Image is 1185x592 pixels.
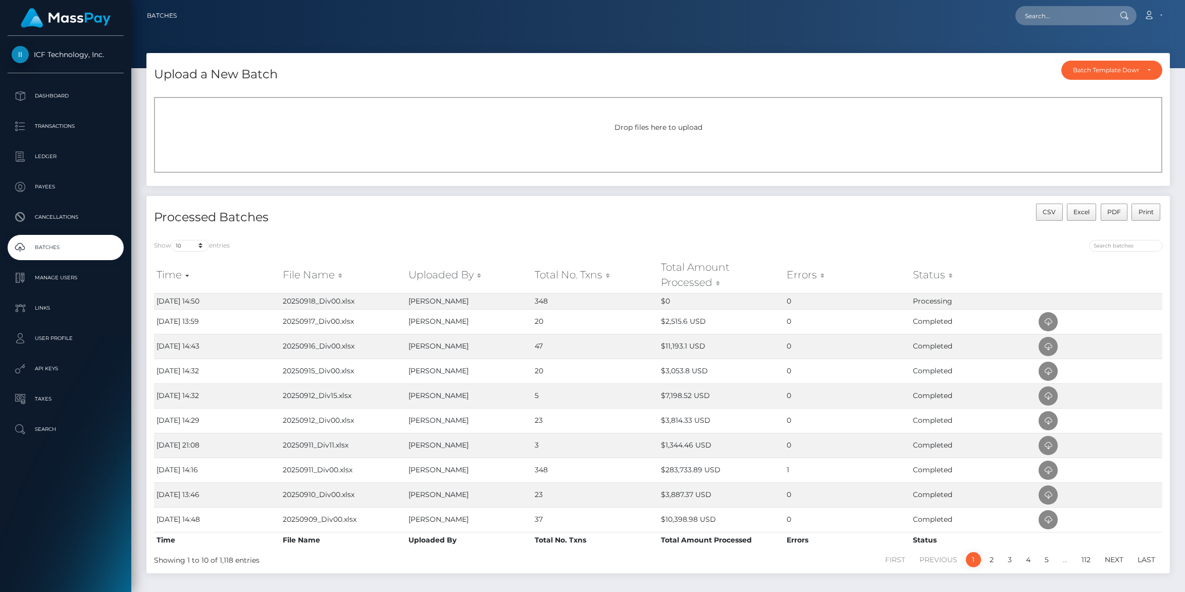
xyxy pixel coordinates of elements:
td: 0 [784,433,910,458]
td: [DATE] 13:59 [154,309,280,334]
th: Time: activate to sort column ascending [154,257,280,293]
p: User Profile [12,331,120,346]
p: Dashboard [12,88,120,104]
td: Completed [910,359,1037,383]
a: Cancellations [8,205,124,230]
td: [DATE] 14:48 [154,507,280,532]
td: [PERSON_NAME] [406,293,532,309]
td: Completed [910,383,1037,408]
td: 0 [784,359,910,383]
td: [PERSON_NAME] [406,433,532,458]
td: [PERSON_NAME] [406,458,532,482]
td: Completed [910,482,1037,507]
td: [DATE] 21:08 [154,433,280,458]
td: Completed [910,458,1037,482]
a: 4 [1020,552,1036,567]
td: 0 [784,383,910,408]
th: Errors [784,532,910,548]
p: Transactions [12,119,120,134]
th: Time [154,532,280,548]
td: [DATE] 14:29 [154,408,280,433]
th: Total No. Txns [532,532,658,548]
td: 20250918_Div00.xlsx [280,293,406,309]
h4: Processed Batches [154,209,651,226]
a: Next [1099,552,1129,567]
a: Manage Users [8,265,124,290]
p: Payees [12,179,120,194]
td: $3,814.33 USD [658,408,785,433]
td: [DATE] 14:43 [154,334,280,359]
td: 20 [532,359,658,383]
p: API Keys [12,361,120,376]
span: Drop files here to upload [614,123,702,132]
td: [DATE] 14:16 [154,458,280,482]
td: [PERSON_NAME] [406,334,532,359]
td: 20250911_Div00.xlsx [280,458,406,482]
p: Cancellations [12,210,120,225]
img: ICF Technology, Inc. [12,46,29,63]
img: MassPay Logo [21,8,111,28]
th: Errors: activate to sort column ascending [784,257,910,293]
th: Total Amount Processed: activate to sort column ascending [658,257,785,293]
p: Ledger [12,149,120,164]
td: [DATE] 14:32 [154,383,280,408]
td: 23 [532,408,658,433]
p: Manage Users [12,270,120,285]
a: Links [8,295,124,321]
div: Batch Template Download [1073,66,1139,74]
td: 20 [532,309,658,334]
td: [PERSON_NAME] [406,383,532,408]
th: Total No. Txns: activate to sort column ascending [532,257,658,293]
td: $11,193.1 USD [658,334,785,359]
td: 20250912_Div00.xlsx [280,408,406,433]
input: Search batches [1089,240,1162,252]
td: Completed [910,433,1037,458]
td: 37 [532,507,658,532]
td: [DATE] 14:50 [154,293,280,309]
span: Print [1139,208,1154,216]
select: Showentries [171,240,209,252]
td: Completed [910,408,1037,433]
td: 0 [784,507,910,532]
td: $1,344.46 USD [658,433,785,458]
th: Total Amount Processed [658,532,785,548]
td: 20250912_Div15.xlsx [280,383,406,408]
a: Batches [147,5,177,26]
td: 0 [784,408,910,433]
td: Processing [910,293,1037,309]
p: Links [12,301,120,316]
td: 3 [532,433,658,458]
h4: Upload a New Batch [154,66,278,83]
button: PDF [1101,204,1128,221]
td: [DATE] 13:46 [154,482,280,507]
td: [PERSON_NAME] [406,408,532,433]
td: 20250915_Div00.xlsx [280,359,406,383]
td: 5 [532,383,658,408]
a: 5 [1039,552,1054,567]
th: Status: activate to sort column ascending [910,257,1037,293]
td: 0 [784,334,910,359]
td: $7,198.52 USD [658,383,785,408]
td: $3,887.37 USD [658,482,785,507]
td: [PERSON_NAME] [406,309,532,334]
td: 47 [532,334,658,359]
th: File Name [280,532,406,548]
a: 3 [1002,552,1017,567]
td: 1 [784,458,910,482]
label: Show entries [154,240,230,252]
a: User Profile [8,326,124,351]
p: Taxes [12,391,120,407]
td: 20250909_Div00.xlsx [280,507,406,532]
span: Excel [1073,208,1090,216]
th: File Name: activate to sort column ascending [280,257,406,293]
td: [DATE] 14:32 [154,359,280,383]
a: Last [1132,552,1161,567]
td: Completed [910,309,1037,334]
td: 20250911_Div11.xlsx [280,433,406,458]
td: 23 [532,482,658,507]
a: Taxes [8,386,124,412]
span: PDF [1107,208,1121,216]
span: ICF Technology, Inc. [8,50,124,59]
th: Uploaded By: activate to sort column ascending [406,257,532,293]
a: Payees [8,174,124,200]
